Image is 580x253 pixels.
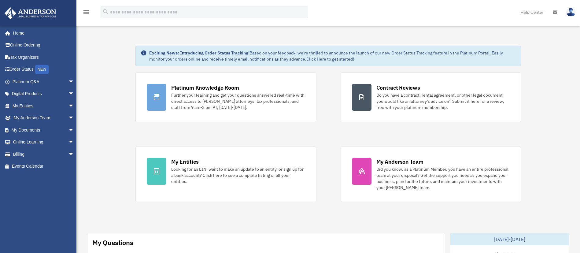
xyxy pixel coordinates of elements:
div: Looking for an EIN, want to make an update to an entity, or sign up for a bank account? Click her... [171,166,305,184]
div: Further your learning and get your questions answered real-time with direct access to [PERSON_NAM... [171,92,305,110]
strong: Exciting News: Introducing Order Status Tracking! [149,50,249,56]
span: arrow_drop_down [68,136,80,149]
a: My Anderson Teamarrow_drop_down [4,112,83,124]
a: Click Here to get started! [306,56,354,62]
span: arrow_drop_down [68,76,80,88]
span: arrow_drop_down [68,112,80,125]
a: Home [4,27,80,39]
a: Billingarrow_drop_down [4,148,83,160]
a: menu [83,11,90,16]
a: My Entities Looking for an EIN, want to make an update to an entity, or sign up for a bank accoun... [135,147,316,202]
div: Did you know, as a Platinum Member, you have an entire professional team at your disposal? Get th... [376,166,510,191]
span: arrow_drop_down [68,88,80,100]
i: search [102,8,109,15]
i: menu [83,9,90,16]
div: Do you have a contract, rental agreement, or other legal document you would like an attorney's ad... [376,92,510,110]
a: Events Calendar [4,160,83,173]
span: arrow_drop_down [68,148,80,161]
a: Online Learningarrow_drop_down [4,136,83,148]
a: My Anderson Team Did you know, as a Platinum Member, you have an entire professional team at your... [341,147,521,202]
a: Digital Productsarrow_drop_down [4,88,83,100]
img: User Pic [566,8,575,17]
div: My Anderson Team [376,158,423,166]
div: NEW [35,65,49,74]
a: Tax Organizers [4,51,83,63]
div: My Entities [171,158,199,166]
a: My Entitiesarrow_drop_down [4,100,83,112]
div: Based on your feedback, we're thrilled to announce the launch of our new Order Status Tracking fe... [149,50,516,62]
a: Platinum Q&Aarrow_drop_down [4,76,83,88]
a: Platinum Knowledge Room Further your learning and get your questions answered real-time with dire... [135,73,316,122]
div: Contract Reviews [376,84,420,91]
span: arrow_drop_down [68,124,80,136]
a: Online Ordering [4,39,83,51]
a: Contract Reviews Do you have a contract, rental agreement, or other legal document you would like... [341,73,521,122]
div: [DATE]-[DATE] [450,233,569,245]
div: Platinum Knowledge Room [171,84,239,91]
a: Order StatusNEW [4,63,83,76]
div: My Questions [92,238,133,247]
a: My Documentsarrow_drop_down [4,124,83,136]
img: Anderson Advisors Platinum Portal [3,7,58,19]
span: arrow_drop_down [68,100,80,112]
